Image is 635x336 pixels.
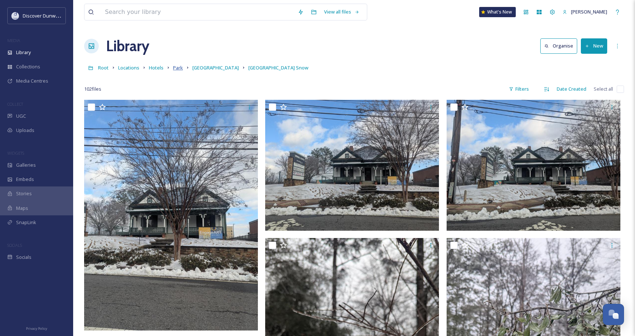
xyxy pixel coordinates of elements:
[248,63,308,72] a: [GEOGRAPHIC_DATA] Snow
[7,38,20,43] span: MEDIA
[149,63,164,72] a: Hotels
[16,113,26,120] span: UGC
[505,82,533,96] div: Filters
[571,8,607,15] span: [PERSON_NAME]
[7,242,22,248] span: SOCIALS
[603,304,624,325] button: Open Chat
[16,254,31,261] span: Socials
[447,100,620,231] img: PXL_20250111_194850508.jpg
[12,12,19,19] img: 696246f7-25b9-4a35-beec-0db6f57a4831.png
[98,63,109,72] a: Root
[192,64,239,71] span: [GEOGRAPHIC_DATA]
[118,63,139,72] a: Locations
[16,78,48,84] span: Media Centres
[26,324,47,332] a: Privacy Policy
[16,190,32,197] span: Stories
[26,326,47,331] span: Privacy Policy
[106,35,149,57] a: Library
[540,38,581,53] a: Organise
[23,12,67,19] span: Discover Dunwoody
[16,219,36,226] span: SnapLink
[192,63,239,72] a: [GEOGRAPHIC_DATA]
[7,150,24,156] span: WIDGETS
[84,100,258,331] img: PXL_20250111_194842528.MP.jpg
[248,64,308,71] span: [GEOGRAPHIC_DATA] Snow
[16,127,34,134] span: Uploads
[581,38,607,53] button: New
[84,86,101,93] span: 102 file s
[265,100,439,231] img: PXL_20250111_194849741.jpg
[320,5,363,19] a: View all files
[173,64,183,71] span: Park
[16,49,31,56] span: Library
[16,162,36,169] span: Galleries
[101,4,294,20] input: Search your library
[149,64,164,71] span: Hotels
[16,176,34,183] span: Embeds
[7,101,23,107] span: COLLECT
[98,64,109,71] span: Root
[173,63,183,72] a: Park
[16,205,28,212] span: Maps
[553,82,590,96] div: Date Created
[479,7,516,17] a: What's New
[16,63,40,70] span: Collections
[118,64,139,71] span: Locations
[540,38,577,53] button: Organise
[559,5,611,19] a: [PERSON_NAME]
[594,86,613,93] span: Select all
